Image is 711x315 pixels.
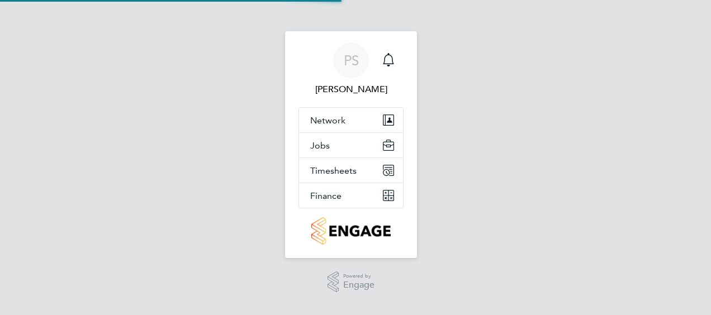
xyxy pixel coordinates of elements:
button: Network [299,108,403,132]
span: Paul Sen [298,83,404,96]
button: Jobs [299,133,403,157]
a: PS[PERSON_NAME] [298,42,404,96]
span: Network [310,115,345,126]
img: countryside-properties-logo-retina.png [311,217,390,245]
button: Finance [299,183,403,208]
span: Powered by [343,271,375,281]
button: Timesheets [299,158,403,183]
span: Engage [343,280,375,290]
span: Finance [310,190,342,201]
span: Jobs [310,140,330,151]
span: Timesheets [310,165,357,176]
span: PS [344,53,359,68]
a: Go to home page [298,217,404,245]
nav: Main navigation [285,31,417,258]
a: Powered byEngage [328,271,375,293]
